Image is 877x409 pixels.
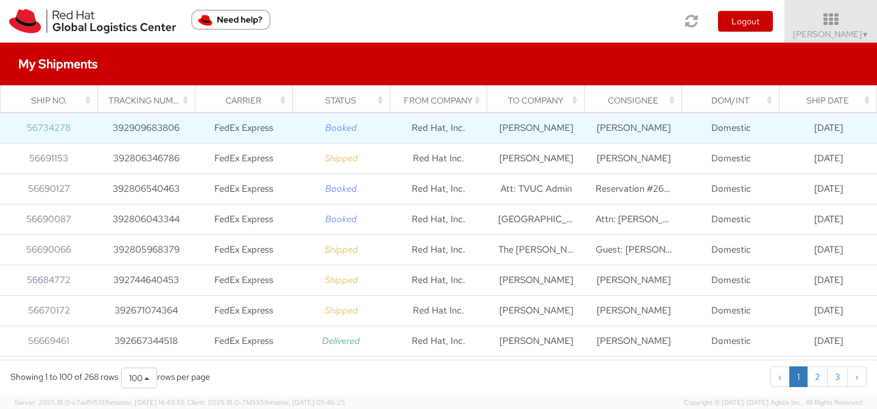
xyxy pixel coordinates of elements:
i: Shipped [325,152,358,164]
td: 392667344518 [97,326,195,357]
td: Domestic [682,296,780,326]
a: 56691153 [29,152,68,164]
td: 392806043344 [97,204,195,235]
span: 100 [129,372,143,383]
td: [PERSON_NAME] [585,144,682,174]
div: Carrier [206,94,288,107]
div: Status [303,94,386,107]
i: Booked [325,183,357,195]
td: The [PERSON_NAME] Inn [487,235,585,265]
td: Domestic [682,235,780,265]
span: Showing 1 to 100 of 268 rows [10,371,118,382]
td: Domestic [682,357,780,387]
a: 56734278 [27,122,71,134]
td: Domestic [682,265,780,296]
td: [DATE] [780,326,877,357]
div: Ship No. [12,94,94,107]
td: [PERSON_NAME] [585,113,682,144]
button: 100 [121,368,157,388]
i: Shipped [325,274,358,286]
h4: My Shipments [18,57,97,71]
i: Booked [325,122,357,134]
td: [DATE] [780,174,877,204]
td: [PERSON_NAME] [487,296,585,326]
td: [PERSON_NAME] [487,113,585,144]
div: Consignee [596,94,678,107]
td: [PERSON_NAME] [585,326,682,357]
td: 392805968379 [97,235,195,265]
a: 56669461 [28,335,69,347]
td: [PERSON_NAME] [487,144,585,174]
td: [PERSON_NAME] [585,357,682,387]
td: [PERSON_NAME] [487,326,585,357]
a: to page 1 [789,366,808,387]
a: next page [847,366,867,387]
a: to page 2 [807,366,828,387]
td: Red Hat, Inc. [390,326,487,357]
button: Need help? [191,10,270,30]
div: Dom/Int [693,94,775,107]
td: FedEx Express [195,174,292,204]
td: Guest: [PERSON_NAME] [585,235,682,265]
div: Ship Date [791,94,873,107]
td: Red Hat Inc. [390,296,487,326]
td: Domestic [682,204,780,235]
td: Reservation #266010 [585,174,682,204]
i: Delivered [322,335,360,347]
td: FedEx Express [195,235,292,265]
td: Domestic [682,144,780,174]
div: From Company [401,94,483,107]
td: Red Hat, Inc. [390,113,487,144]
a: 56684772 [27,274,71,286]
td: Red Hat Inc. [390,144,487,174]
a: 56670172 [28,304,70,316]
i: Booked [325,213,357,225]
td: 392671074364 [97,296,195,326]
td: Domestic [682,113,780,144]
td: 392909683806 [97,113,195,144]
td: Red Hat, Inc. [390,235,487,265]
td: [PERSON_NAME] [487,265,585,296]
td: [DATE] [780,144,877,174]
div: rows per page [121,368,210,388]
td: Red Hat, Inc. [390,204,487,235]
span: master, [DATE] 09:46:25 [269,398,345,407]
td: [DATE] [780,235,877,265]
td: 392806346786 [97,144,195,174]
a: previous page [770,366,790,387]
div: To Company [498,94,580,107]
td: Red Hat, Inc. [390,265,487,296]
td: FedEx Express [195,113,292,144]
td: [PERSON_NAME] [585,296,682,326]
span: ▼ [862,30,869,40]
span: master, [DATE] 14:43:55 [111,398,185,407]
td: FedEx Express [195,357,292,387]
td: [PERSON_NAME] [585,265,682,296]
div: Tracking Number [108,94,191,107]
td: [DATE] [780,113,877,144]
span: Client: 2025.18.0-71d3358 [187,398,345,407]
a: 56690127 [28,183,70,195]
td: Domestic [682,326,780,357]
td: FedEx Express [195,265,292,296]
td: [GEOGRAPHIC_DATA] [487,204,585,235]
a: to page 3 [827,366,848,387]
button: Logout [718,11,773,32]
a: 56690087 [26,213,71,225]
td: [DATE] [780,357,877,387]
td: FedEx Express [195,326,292,357]
td: FedEx Express [195,296,292,326]
i: Shipped [325,304,358,316]
td: Domestic [682,174,780,204]
span: [PERSON_NAME] [793,29,869,40]
a: 56690066 [26,243,71,256]
td: FedEx Express [195,204,292,235]
i: Shipped [325,243,358,256]
td: Att: TVUC Admin [487,174,585,204]
td: [PERSON_NAME] [487,357,585,387]
td: [DATE] [780,265,877,296]
td: Attn: [PERSON_NAME] [585,204,682,235]
td: Red Hat Inc. [390,357,487,387]
td: [DATE] [780,204,877,235]
td: 392806540463 [97,174,195,204]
